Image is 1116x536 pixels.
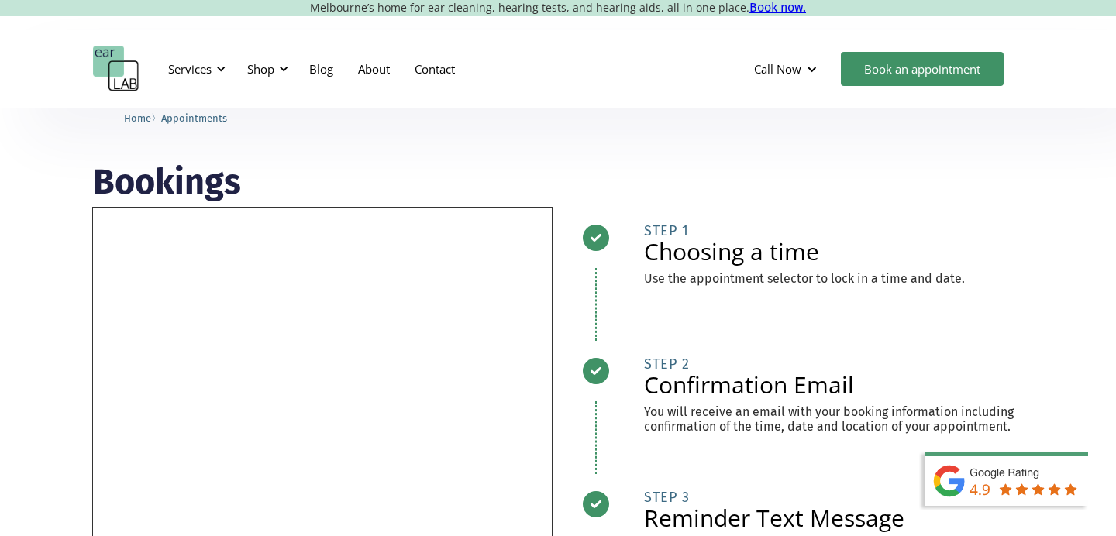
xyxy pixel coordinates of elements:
[297,46,346,91] a: Blog
[124,110,151,125] a: Home
[159,46,230,92] div: Services
[644,356,1023,372] div: STEP 2
[346,46,402,91] a: About
[402,46,467,91] a: Contact
[644,490,1023,505] div: STEP 3
[644,507,1023,530] h2: Reminder Text Message
[93,46,139,92] a: home
[247,61,274,77] div: Shop
[161,110,227,125] a: Appointments
[168,61,212,77] div: Services
[754,61,801,77] div: Call Now
[238,46,293,92] div: Shop
[644,404,1023,434] p: You will receive an email with your booking information including confirmation of the time, date ...
[124,112,151,124] span: Home
[644,223,1023,239] div: STEP 1
[742,46,833,92] div: Call Now
[124,110,161,126] li: 〉
[644,373,1023,397] h2: Confirmation Email
[644,240,1023,263] h2: Choosing a time
[93,165,1023,200] h1: Bookings
[841,52,1004,86] a: Book an appointment
[644,271,1023,286] p: Use the appointment selector to lock in a time and date.
[161,112,227,124] span: Appointments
